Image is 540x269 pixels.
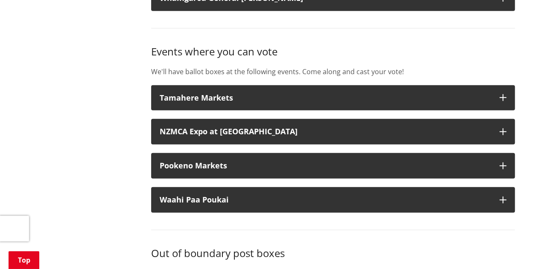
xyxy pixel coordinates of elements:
[151,153,515,179] button: Pookeno Markets
[160,94,491,102] div: Tamahere Markets
[9,251,39,269] a: Top
[151,85,515,111] button: Tamahere Markets
[501,233,531,264] iframe: Messenger Launcher
[151,187,515,213] button: Waahi Paa Poukai
[160,127,491,136] div: NZMCA Expo at [GEOGRAPHIC_DATA]
[160,162,491,170] div: Pookeno Markets
[151,247,515,260] h3: Out of boundary post boxes
[151,46,515,58] h3: Events where you can vote
[151,67,515,77] p: We'll have ballot boxes at the following events. Come along and cast your vote!
[151,119,515,145] button: NZMCA Expo at [GEOGRAPHIC_DATA]
[160,196,491,204] div: Waahi Paa Poukai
